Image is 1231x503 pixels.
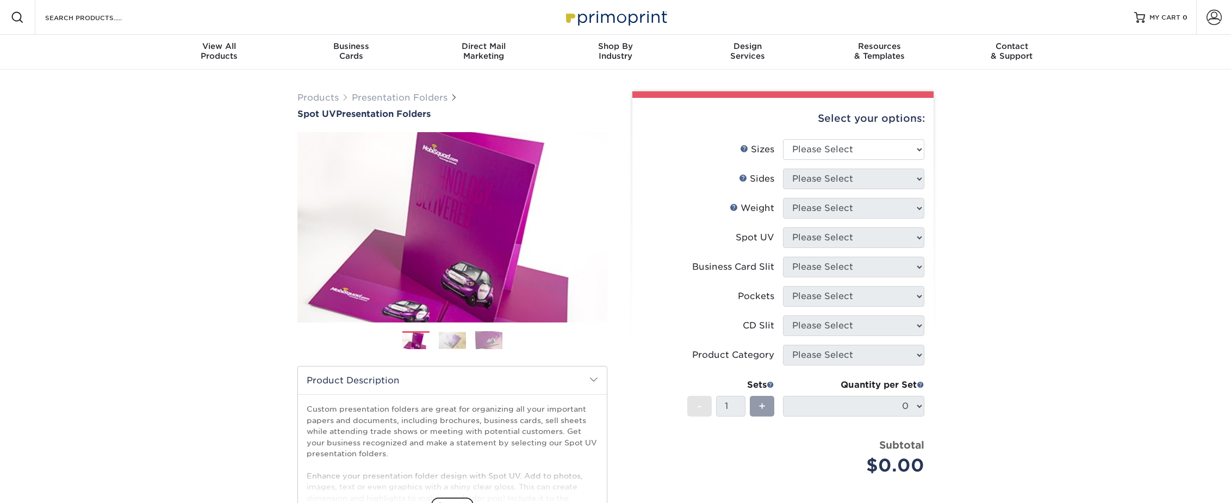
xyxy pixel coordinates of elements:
[687,378,774,392] div: Sets
[402,332,430,351] img: Presentation Folders 01
[475,331,502,350] img: Presentation Folders 03
[1149,13,1180,22] span: MY CART
[297,109,336,119] span: Spot UV
[813,35,946,70] a: Resources& Templates
[550,41,682,51] span: Shop By
[550,41,682,61] div: Industry
[44,11,150,24] input: SEARCH PRODUCTS.....
[641,98,925,139] div: Select your options:
[739,172,774,185] div: Sides
[418,35,550,70] a: Direct MailMarketing
[285,41,418,51] span: Business
[813,41,946,51] span: Resources
[879,439,924,451] strong: Subtotal
[153,41,285,51] span: View All
[681,35,813,70] a: DesignServices
[298,367,607,394] h2: Product Description
[681,41,813,51] span: Design
[153,41,285,61] div: Products
[297,92,339,103] a: Products
[946,41,1078,61] div: & Support
[697,398,702,414] span: -
[285,41,418,61] div: Cards
[1183,14,1188,21] span: 0
[297,120,607,334] img: Spot UV 01
[743,319,774,332] div: CD Slit
[297,109,607,119] a: Spot UVPresentation Folders
[352,92,447,103] a: Presentation Folders
[153,35,285,70] a: View AllProducts
[813,41,946,61] div: & Templates
[418,41,550,51] span: Direct Mail
[692,349,774,362] div: Product Category
[550,35,682,70] a: Shop ByIndustry
[783,378,924,392] div: Quantity per Set
[418,41,550,61] div: Marketing
[738,290,774,303] div: Pockets
[692,260,774,274] div: Business Card Slit
[297,109,607,119] h1: Presentation Folders
[730,202,774,215] div: Weight
[759,398,766,414] span: +
[561,5,670,29] img: Primoprint
[285,35,418,70] a: BusinessCards
[946,35,1078,70] a: Contact& Support
[791,452,924,479] div: $0.00
[439,332,466,349] img: Presentation Folders 02
[946,41,1078,51] span: Contact
[740,143,774,156] div: Sizes
[736,231,774,244] div: Spot UV
[681,41,813,61] div: Services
